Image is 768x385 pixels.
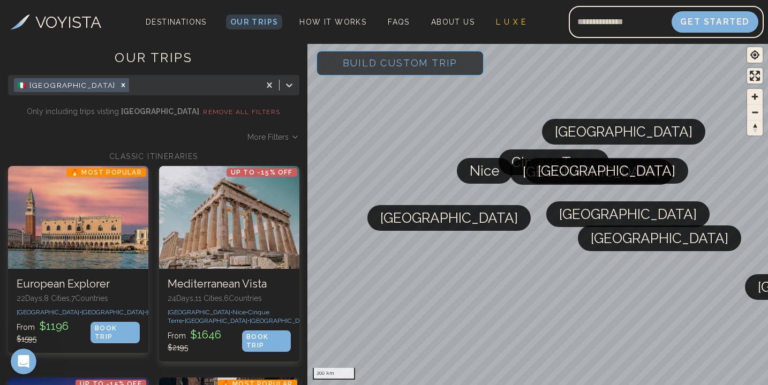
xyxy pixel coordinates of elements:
[117,78,129,92] div: Remove 🇮🇹 Florence
[227,168,297,177] p: Up to -15% OFF
[8,166,148,353] a: European Explorer🔥 Most PopularEuropean Explorer22Days,8 Cities,7Countries[GEOGRAPHIC_DATA]•[GEOG...
[146,308,211,316] span: [GEOGRAPHIC_DATA] •
[511,149,596,175] span: Cinque Terre
[168,293,291,304] p: 24 Days, 11 Cities, 6 Countr ies
[17,308,81,316] span: [GEOGRAPHIC_DATA] •
[188,328,223,341] span: $ 1646
[427,14,479,29] a: About Us
[496,18,526,26] span: L U X E
[159,166,299,361] a: Mediterranean VistaUp to -15% OFFMediterranean Vista24Days,11 Cities,6Countries[GEOGRAPHIC_DATA]•...
[203,108,280,116] button: REMOVE ALL FILTERS
[555,119,692,145] span: [GEOGRAPHIC_DATA]
[747,104,763,120] button: Zoom out
[747,68,763,84] button: Enter fullscreen
[17,277,140,291] h3: European Explorer
[11,349,36,374] iframe: Intercom live chat
[313,368,355,380] div: 200 km
[747,120,763,135] span: Reset bearing to north
[380,205,518,231] span: [GEOGRAPHIC_DATA]
[247,132,289,142] span: More Filters
[523,159,660,185] span: [GEOGRAPHIC_DATA]
[299,18,366,26] span: How It Works
[141,13,211,45] span: Destinations
[168,343,188,352] span: $ 2195
[37,320,71,333] span: $ 1196
[10,10,101,34] a: VOYISTA
[14,78,117,92] div: 🇮🇹 [GEOGRAPHIC_DATA]
[168,277,291,291] h3: Mediterranean Vista
[17,293,140,304] p: 22 Days, 8 Cities, 7 Countr ies
[747,89,763,104] button: Zoom in
[81,308,146,316] span: [GEOGRAPHIC_DATA] •
[388,18,410,26] span: FAQs
[538,158,675,184] span: [GEOGRAPHIC_DATA]
[242,330,290,352] div: BOOK TRIP
[591,225,728,251] span: [GEOGRAPHIC_DATA]
[470,158,500,184] span: Nice
[559,201,697,227] span: [GEOGRAPHIC_DATA]
[747,105,763,120] span: Zoom out
[91,322,140,343] div: BOOK TRIP
[66,168,146,177] p: 🔥 Most Popular
[17,319,91,344] p: From
[316,50,485,76] button: Build Custom Trip
[747,47,763,63] button: Find my location
[226,14,283,29] a: Our Trips
[230,18,278,26] span: Our Trips
[8,49,299,75] h1: OUR TRIPS
[672,11,758,33] button: Get Started
[326,40,475,86] span: Build Custom Trip
[185,317,250,324] span: [GEOGRAPHIC_DATA] •
[121,107,199,116] strong: [GEOGRAPHIC_DATA]
[168,327,242,353] p: From
[569,9,672,35] input: Email address
[307,42,768,385] canvas: Map
[747,120,763,135] button: Reset bearing to north
[17,335,36,343] span: $ 1595
[431,18,475,26] span: About Us
[10,106,297,117] p: Only including trips visting .
[35,10,101,34] h3: VOYISTA
[383,14,414,29] a: FAQs
[232,308,248,316] span: Nice •
[295,14,371,29] a: How It Works
[492,14,531,29] a: L U X E
[8,151,299,162] h2: CLASSIC ITINERARIES
[250,317,314,324] span: [GEOGRAPHIC_DATA] •
[10,14,30,29] img: Voyista Logo
[168,308,232,316] span: [GEOGRAPHIC_DATA] •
